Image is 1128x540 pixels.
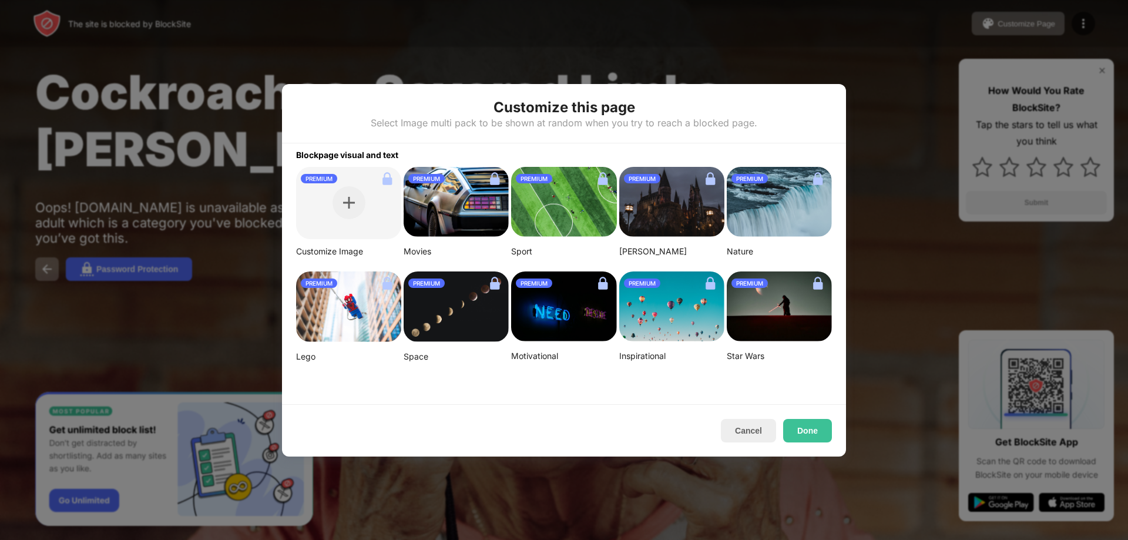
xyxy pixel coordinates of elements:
[727,246,832,257] div: Nature
[296,246,401,257] div: Customize Image
[282,143,846,160] div: Blockpage visual and text
[593,169,612,188] img: lock.svg
[808,169,827,188] img: lock.svg
[343,197,355,209] img: plus.svg
[371,117,757,129] div: Select Image multi pack to be shown at random when you try to reach a blocked page.
[301,279,337,288] div: PREMIUM
[619,246,724,257] div: [PERSON_NAME]
[485,169,504,188] img: lock.svg
[516,174,552,183] div: PREMIUM
[593,274,612,293] img: lock.svg
[296,271,401,342] img: mehdi-messrro-gIpJwuHVwt0-unsplash-small.png
[783,419,832,442] button: Done
[619,167,724,237] img: aditya-vyas-5qUJfO4NU4o-unsplash-small.png
[511,271,616,342] img: alexis-fauvet-qfWf9Muwp-c-unsplash-small.png
[404,271,509,343] img: linda-xu-KsomZsgjLSA-unsplash.png
[511,246,616,257] div: Sport
[404,246,509,257] div: Movies
[408,174,445,183] div: PREMIUM
[701,274,720,293] img: lock.svg
[516,279,552,288] div: PREMIUM
[808,274,827,293] img: lock.svg
[701,169,720,188] img: lock.svg
[731,279,768,288] div: PREMIUM
[624,174,660,183] div: PREMIUM
[493,98,635,117] div: Customize this page
[408,279,445,288] div: PREMIUM
[727,271,832,342] img: image-22-small.png
[624,279,660,288] div: PREMIUM
[404,167,509,237] img: image-26.png
[511,351,616,361] div: Motivational
[721,419,776,442] button: Cancel
[301,174,337,183] div: PREMIUM
[378,274,397,293] img: lock.svg
[404,351,509,362] div: Space
[727,351,832,361] div: Star Wars
[485,274,504,293] img: lock.svg
[511,167,616,237] img: jeff-wang-p2y4T4bFws4-unsplash-small.png
[727,167,832,237] img: aditya-chinchure-LtHTe32r_nA-unsplash.png
[619,351,724,361] div: Inspirational
[296,351,401,362] div: Lego
[619,271,724,342] img: ian-dooley-DuBNA1QMpPA-unsplash-small.png
[378,169,397,188] img: lock.svg
[731,174,768,183] div: PREMIUM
